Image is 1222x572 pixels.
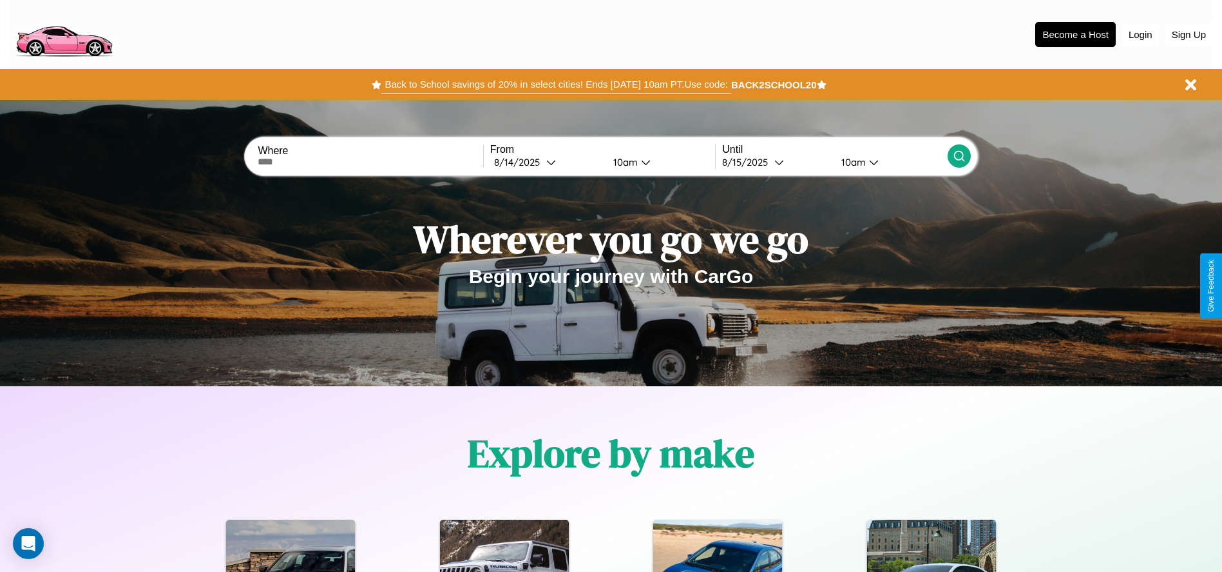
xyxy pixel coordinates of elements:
[1207,260,1216,312] div: Give Feedback
[731,79,817,90] b: BACK2SCHOOL20
[603,155,716,169] button: 10am
[13,528,44,559] div: Open Intercom Messenger
[494,156,546,168] div: 8 / 14 / 2025
[10,6,118,60] img: logo
[722,156,774,168] div: 8 / 15 / 2025
[490,155,603,169] button: 8/14/2025
[1122,23,1159,46] button: Login
[607,156,641,168] div: 10am
[835,156,869,168] div: 10am
[831,155,948,169] button: 10am
[1165,23,1212,46] button: Sign Up
[468,427,754,480] h1: Explore by make
[1035,22,1116,47] button: Become a Host
[258,145,482,157] label: Where
[490,144,715,155] label: From
[381,75,730,94] button: Back to School savings of 20% in select cities! Ends [DATE] 10am PT.Use code:
[722,144,947,155] label: Until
